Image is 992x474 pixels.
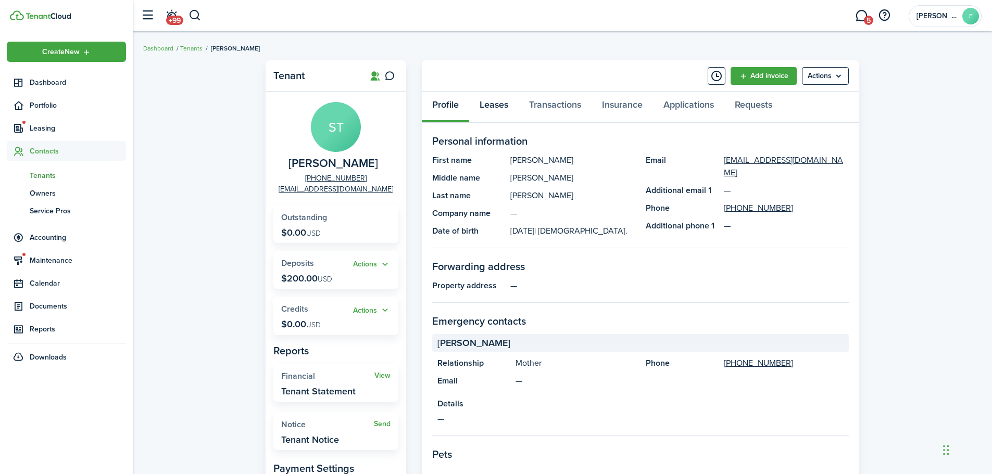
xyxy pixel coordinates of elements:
[42,48,80,56] span: Create New
[311,102,361,152] avatar-text: ST
[646,220,719,232] panel-main-title: Additional phone 1
[437,336,510,350] span: [PERSON_NAME]
[30,188,126,199] span: Owners
[802,67,849,85] button: Open menu
[353,259,391,271] button: Actions
[30,123,126,134] span: Leasing
[305,173,367,184] a: [PHONE_NUMBER]
[30,278,126,289] span: Calendar
[137,6,157,25] button: Open sidebar
[374,420,391,428] a: Send
[510,207,635,220] panel-main-description: —
[318,274,332,285] span: USD
[510,189,635,202] panel-main-description: [PERSON_NAME]
[211,44,260,53] span: [PERSON_NAME]
[510,279,849,292] panel-main-description: —
[962,8,979,24] avatar-text: E
[516,357,635,369] panel-main-description: Mother
[143,44,173,53] a: Dashboard
[161,3,181,29] a: Notifications
[281,273,332,284] p: $200.00
[432,154,505,166] panel-main-title: First name
[510,225,635,237] panel-main-description: [DATE]
[646,184,719,197] panel-main-title: Additional email 1
[30,255,126,266] span: Maintenance
[7,319,126,339] a: Reports
[30,77,126,88] span: Dashboard
[166,16,183,25] span: +99
[432,446,849,462] panel-main-section-title: Pets
[273,70,357,82] panel-main-title: Tenant
[30,146,126,157] span: Contacts
[288,157,378,170] span: Sabina Tajzler
[432,189,505,202] panel-main-title: Last name
[940,424,992,474] iframe: To enrich screen reader interactions, please activate Accessibility in Grammarly extension settings
[864,16,873,25] span: 5
[802,67,849,85] menu-btn: Actions
[724,154,849,179] a: [EMAIL_ADDRESS][DOMAIN_NAME]
[943,434,949,466] div: Drag
[708,67,725,85] button: Timeline
[279,184,393,195] a: [EMAIL_ADDRESS][DOMAIN_NAME]
[432,207,505,220] panel-main-title: Company name
[281,303,308,315] span: Credits
[7,72,126,93] a: Dashboard
[437,375,510,387] panel-main-title: Email
[875,7,893,24] button: Open resource center
[510,172,635,184] panel-main-description: [PERSON_NAME]
[851,3,871,29] a: Messaging
[432,133,849,149] panel-main-section-title: Personal information
[10,10,24,20] img: TenantCloud
[731,67,797,85] a: Add invoice
[306,228,321,239] span: USD
[281,319,321,329] p: $0.00
[30,301,126,312] span: Documents
[353,259,391,271] button: Open menu
[940,424,992,474] div: Chat Widget
[281,371,374,381] widget-stats-title: Financial
[30,324,126,335] span: Reports
[26,13,71,19] img: TenantCloud
[30,100,126,111] span: Portfolio
[281,386,356,396] widget-stats-description: Tenant Statement
[281,211,327,223] span: Outstanding
[281,227,321,238] p: $0.00
[437,357,510,369] panel-main-title: Relationship
[653,92,724,123] a: Applications
[519,92,592,123] a: Transactions
[180,44,203,53] a: Tenants
[7,42,126,62] button: Open menu
[592,92,653,123] a: Insurance
[646,202,719,214] panel-main-title: Phone
[432,225,505,237] panel-main-title: Date of birth
[432,172,505,184] panel-main-title: Middle name
[273,343,398,358] panel-main-subtitle: Reports
[432,313,849,329] panel-main-section-title: Emergency contacts
[646,357,719,369] panel-main-title: Phone
[437,398,844,410] panel-main-title: Details
[916,12,958,20] span: Elias
[306,319,321,330] span: USD
[724,357,793,369] a: [PHONE_NUMBER]
[7,184,126,202] a: Owners
[7,202,126,220] a: Service Pros
[189,7,202,24] button: Search
[510,154,635,166] panel-main-description: [PERSON_NAME]
[281,257,314,269] span: Deposits
[534,225,627,237] span: | [DEMOGRAPHIC_DATA].
[7,166,126,184] a: Tenants
[30,352,67,363] span: Downloads
[432,279,505,292] panel-main-title: Property address
[374,371,391,380] a: View
[353,304,391,316] button: Actions
[30,232,126,243] span: Accounting
[30,170,126,181] span: Tenants
[432,259,849,274] panel-main-section-title: Forwarding address
[281,420,374,429] widget-stats-title: Notice
[724,202,793,214] a: [PHONE_NUMBER]
[469,92,519,123] a: Leases
[281,434,339,445] widget-stats-description: Tenant Notice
